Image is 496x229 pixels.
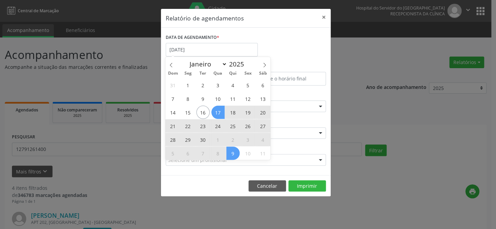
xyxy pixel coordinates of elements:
span: Setembro 23, 2025 [196,119,210,133]
button: Close [317,9,331,26]
span: Ter [195,71,210,76]
span: Setembro 4, 2025 [226,78,240,92]
label: ATÉ [247,61,326,72]
span: Setembro 14, 2025 [166,106,180,119]
span: Sex [240,71,255,76]
span: Setembro 11, 2025 [226,92,240,105]
span: Outubro 2, 2025 [226,133,240,146]
span: Outubro 9, 2025 [226,147,240,160]
span: Setembro 1, 2025 [181,78,195,92]
span: Setembro 8, 2025 [181,92,195,105]
button: Imprimir [288,180,326,192]
input: Year [227,60,250,68]
h5: Relatório de agendamentos [166,14,244,22]
span: Setembro 30, 2025 [196,133,210,146]
label: DATA DE AGENDAMENTO [166,32,219,43]
select: Month [186,59,227,69]
span: Dom [165,71,180,76]
span: Seg [180,71,195,76]
span: Outubro 5, 2025 [166,147,180,160]
span: Setembro 3, 2025 [211,78,225,92]
span: Outubro 10, 2025 [241,147,254,160]
span: Setembro 6, 2025 [256,78,269,92]
span: Setembro 18, 2025 [226,106,240,119]
span: Outubro 11, 2025 [256,147,269,160]
span: Qua [210,71,225,76]
span: Setembro 25, 2025 [226,119,240,133]
span: Selecione um profissional [168,156,227,164]
span: Outubro 3, 2025 [241,133,254,146]
span: Setembro 21, 2025 [166,119,180,133]
span: Outubro 1, 2025 [211,133,225,146]
span: Outubro 8, 2025 [211,147,225,160]
span: Outubro 6, 2025 [181,147,195,160]
input: Selecione uma data ou intervalo [166,43,258,57]
span: Sáb [255,71,270,76]
span: Setembro 16, 2025 [196,106,210,119]
span: Setembro 17, 2025 [211,106,225,119]
button: Cancelar [249,180,286,192]
span: Setembro 28, 2025 [166,133,180,146]
span: Setembro 19, 2025 [241,106,254,119]
span: Qui [225,71,240,76]
span: Outubro 4, 2025 [256,133,269,146]
span: Setembro 15, 2025 [181,106,195,119]
span: Setembro 29, 2025 [181,133,195,146]
span: Setembro 7, 2025 [166,92,180,105]
span: Setembro 9, 2025 [196,92,210,105]
span: Outubro 7, 2025 [196,147,210,160]
span: Setembro 13, 2025 [256,92,269,105]
span: Setembro 20, 2025 [256,106,269,119]
span: Agosto 31, 2025 [166,78,180,92]
span: Setembro 12, 2025 [241,92,254,105]
span: Setembro 2, 2025 [196,78,210,92]
span: Setembro 24, 2025 [211,119,225,133]
span: Setembro 26, 2025 [241,119,254,133]
span: Setembro 5, 2025 [241,78,254,92]
input: Selecione o horário final [247,72,326,86]
span: Setembro 10, 2025 [211,92,225,105]
span: Setembro 22, 2025 [181,119,195,133]
span: Setembro 27, 2025 [256,119,269,133]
